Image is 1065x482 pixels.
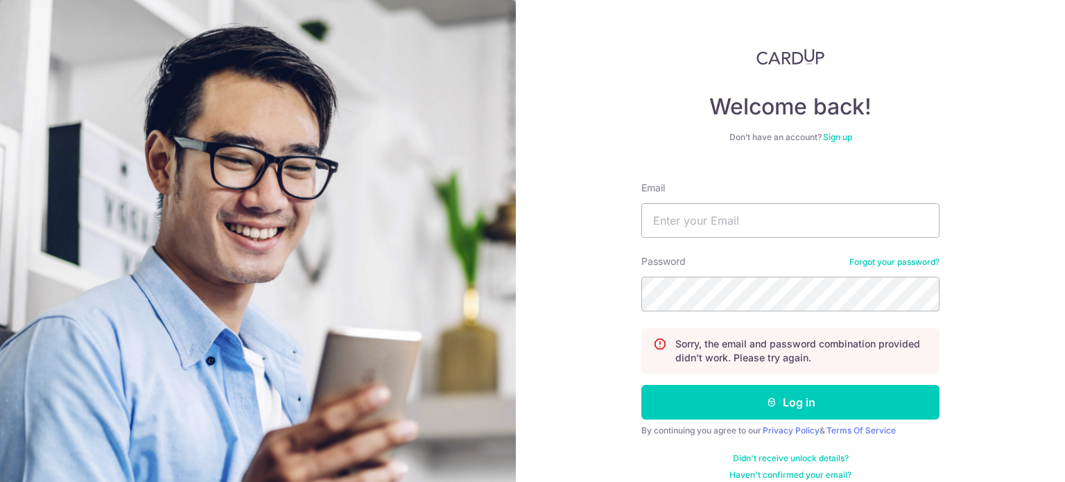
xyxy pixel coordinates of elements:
[641,93,940,121] h4: Welcome back!
[641,255,686,268] label: Password
[641,132,940,143] div: Don’t have an account?
[849,257,940,268] a: Forgot your password?
[756,49,824,65] img: CardUp Logo
[675,337,928,365] p: Sorry, the email and password combination provided didn't work. Please try again.
[823,132,852,142] a: Sign up
[641,385,940,420] button: Log in
[641,425,940,436] div: By continuing you agree to our &
[763,425,820,436] a: Privacy Policy
[733,453,849,464] a: Didn't receive unlock details?
[826,425,896,436] a: Terms Of Service
[641,181,665,195] label: Email
[641,203,940,238] input: Enter your Email
[729,470,851,481] a: Haven't confirmed your email?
